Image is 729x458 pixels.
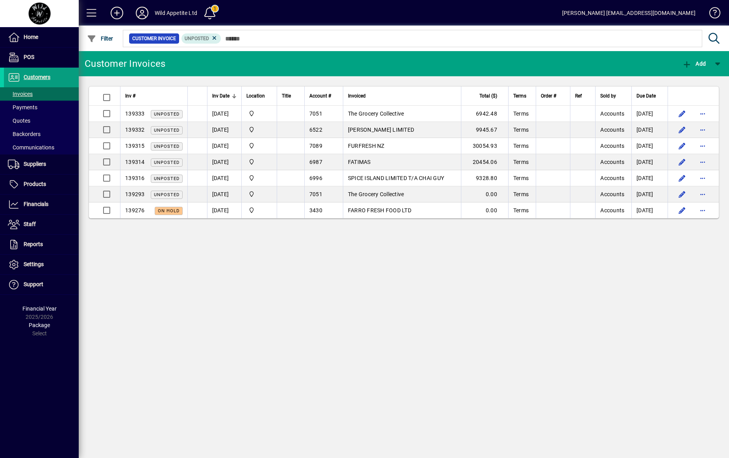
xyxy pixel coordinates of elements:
[87,35,113,42] span: Filter
[676,123,688,136] button: Edit
[696,107,709,120] button: More options
[309,159,322,165] span: 6987
[575,92,582,100] span: Ref
[309,92,338,100] div: Account #
[4,195,79,214] a: Financials
[479,92,497,100] span: Total ($)
[24,181,46,187] span: Products
[8,144,54,151] span: Communications
[562,7,696,19] div: [PERSON_NAME] [EMAIL_ADDRESS][DOMAIN_NAME]
[181,33,221,44] mat-chip: Customer Invoice Status: Unposted
[125,127,145,133] span: 139332
[348,143,385,149] span: FURFRESH NZ
[154,112,179,117] span: Unposted
[309,191,322,197] span: 7051
[636,92,656,100] span: Due Date
[22,305,57,312] span: Financial Year
[513,191,529,197] span: Terms
[461,186,508,202] td: 0.00
[246,125,272,134] span: Wild Appetite Ltd
[682,61,706,67] span: Add
[24,261,44,267] span: Settings
[8,104,37,110] span: Payments
[348,127,414,133] span: [PERSON_NAME] LIMITED
[513,92,526,100] span: Terms
[24,241,43,247] span: Reports
[676,156,688,168] button: Edit
[696,204,709,217] button: More options
[461,154,508,170] td: 20454.06
[4,87,79,101] a: Invoices
[348,191,404,197] span: The Grocery Collective
[207,170,241,186] td: [DATE]
[125,207,145,213] span: 139276
[4,275,79,294] a: Support
[513,159,529,165] span: Terms
[513,127,529,133] span: Terms
[8,91,33,97] span: Invoices
[696,123,709,136] button: More options
[207,122,241,138] td: [DATE]
[24,201,48,207] span: Financials
[8,131,41,137] span: Backorders
[636,92,663,100] div: Due Date
[154,144,179,149] span: Unposted
[309,110,322,117] span: 7051
[696,172,709,184] button: More options
[24,74,50,80] span: Customers
[132,35,176,42] span: Customer Invoice
[282,92,291,100] span: Title
[676,172,688,184] button: Edit
[348,159,371,165] span: FATIMAS
[600,207,624,213] span: Accounts
[600,143,624,149] span: Accounts
[696,188,709,200] button: More options
[4,141,79,154] a: Communications
[4,235,79,254] a: Reports
[154,128,179,133] span: Unposted
[676,140,688,152] button: Edit
[246,158,272,166] span: Wild Appetite Ltd
[348,92,456,100] div: Invoiced
[600,92,616,100] span: Sold by
[29,322,50,328] span: Package
[24,281,43,287] span: Support
[696,140,709,152] button: More options
[513,143,529,149] span: Terms
[600,92,627,100] div: Sold by
[309,92,331,100] span: Account #
[348,110,404,117] span: The Grocery Collective
[676,107,688,120] button: Edit
[4,155,79,174] a: Suppliers
[212,92,237,100] div: Inv Date
[246,190,272,199] span: Wild Appetite Ltd
[4,48,79,67] a: POS
[207,106,241,122] td: [DATE]
[85,31,115,46] button: Filter
[600,159,624,165] span: Accounts
[4,114,79,127] a: Quotes
[24,54,34,60] span: POS
[125,92,135,100] span: Inv #
[461,122,508,138] td: 9945.67
[348,92,366,100] span: Invoiced
[348,175,444,181] span: SPICE ISLAND LIMITED T/A CHAI GUY
[541,92,565,100] div: Order #
[4,255,79,274] a: Settings
[513,175,529,181] span: Terms
[703,2,719,27] a: Knowledge Base
[125,159,145,165] span: 139314
[24,161,46,167] span: Suppliers
[125,191,145,197] span: 139293
[631,186,668,202] td: [DATE]
[600,110,624,117] span: Accounts
[4,28,79,47] a: Home
[4,127,79,141] a: Backorders
[309,175,322,181] span: 6996
[24,34,38,40] span: Home
[513,207,529,213] span: Terms
[461,106,508,122] td: 6942.48
[676,188,688,200] button: Edit
[631,122,668,138] td: [DATE]
[130,6,155,20] button: Profile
